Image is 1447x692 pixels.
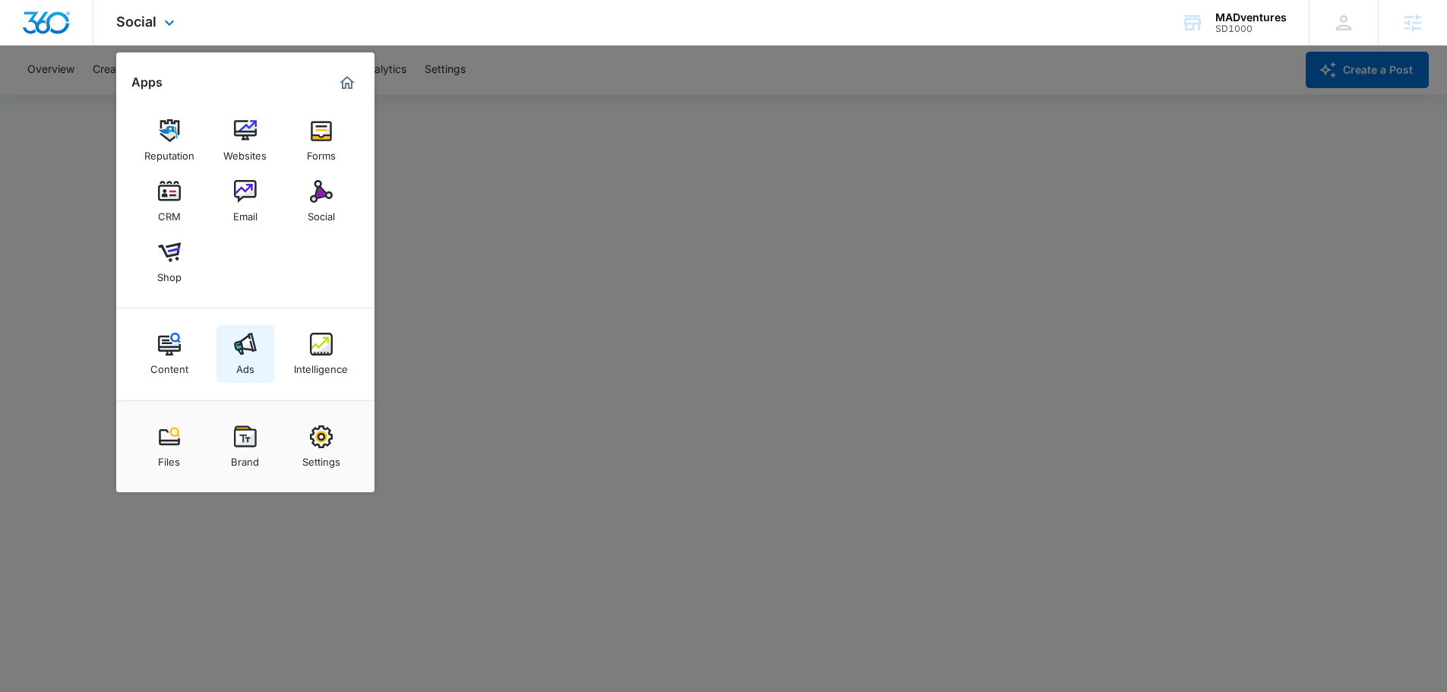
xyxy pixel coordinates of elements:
div: account id [1215,24,1287,34]
div: Forms [307,142,336,162]
div: Brand [231,448,259,468]
div: Content [150,355,188,375]
div: Email [233,203,257,223]
div: Intelligence [294,355,348,375]
a: Email [216,172,274,230]
div: Reputation [144,142,194,162]
a: Social [292,172,350,230]
div: Shop [157,264,182,283]
h2: Apps [131,75,163,90]
a: CRM [141,172,198,230]
div: account name [1215,11,1287,24]
a: Intelligence [292,325,350,383]
a: Ads [216,325,274,383]
span: Social [116,14,156,30]
a: Content [141,325,198,383]
a: Reputation [141,112,198,169]
a: Files [141,418,198,476]
a: Marketing 360® Dashboard [335,71,359,95]
a: Websites [216,112,274,169]
a: Shop [141,233,198,291]
div: Ads [236,355,254,375]
a: Settings [292,418,350,476]
div: Social [308,203,335,223]
div: Websites [223,142,267,162]
div: Files [158,448,180,468]
a: Forms [292,112,350,169]
div: CRM [158,203,181,223]
div: Settings [302,448,340,468]
a: Brand [216,418,274,476]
